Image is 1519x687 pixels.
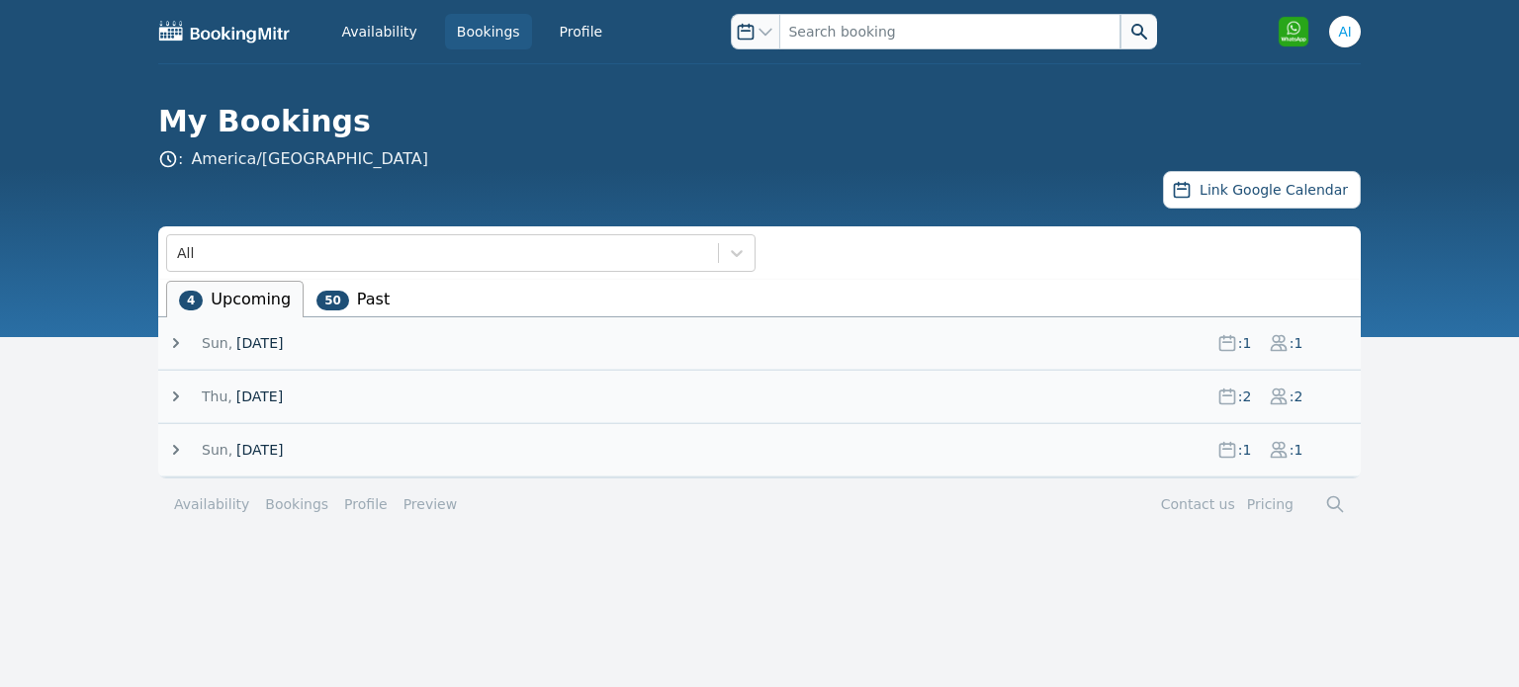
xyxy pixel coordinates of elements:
[1161,496,1235,512] a: Contact us
[158,20,291,43] img: BookingMitr
[1237,386,1253,406] span: : 2
[304,281,402,317] li: Past
[236,440,283,460] span: [DATE]
[166,440,1361,460] button: Sun,[DATE]:1:1
[316,291,349,310] span: 50
[403,496,458,512] a: Preview
[174,494,249,514] a: Availability
[236,386,283,406] span: [DATE]
[1247,496,1294,512] a: Pricing
[236,333,283,353] span: [DATE]
[202,440,232,460] span: Sun,
[166,281,304,317] li: Upcoming
[1289,333,1304,353] span: : 1
[1289,386,1304,406] span: : 2
[548,14,615,49] a: Profile
[445,14,532,49] a: Bookings
[1289,440,1304,460] span: : 1
[330,14,429,49] a: Availability
[158,104,1345,139] h1: My Bookings
[1237,440,1253,460] span: : 1
[1237,333,1253,353] span: : 1
[1278,16,1309,47] img: Click to open WhatsApp
[202,386,232,406] span: Thu,
[265,494,328,514] a: Bookings
[202,333,232,353] span: Sun,
[166,386,1361,406] button: Thu,[DATE]:2:2
[344,494,388,514] a: Profile
[191,149,428,168] a: America/[GEOGRAPHIC_DATA]
[779,14,1119,49] input: Search booking
[179,291,203,310] span: 4
[158,147,428,171] span: :
[166,333,1361,353] button: Sun,[DATE]:1:1
[177,243,194,263] div: All
[1163,171,1361,209] button: Link Google Calendar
